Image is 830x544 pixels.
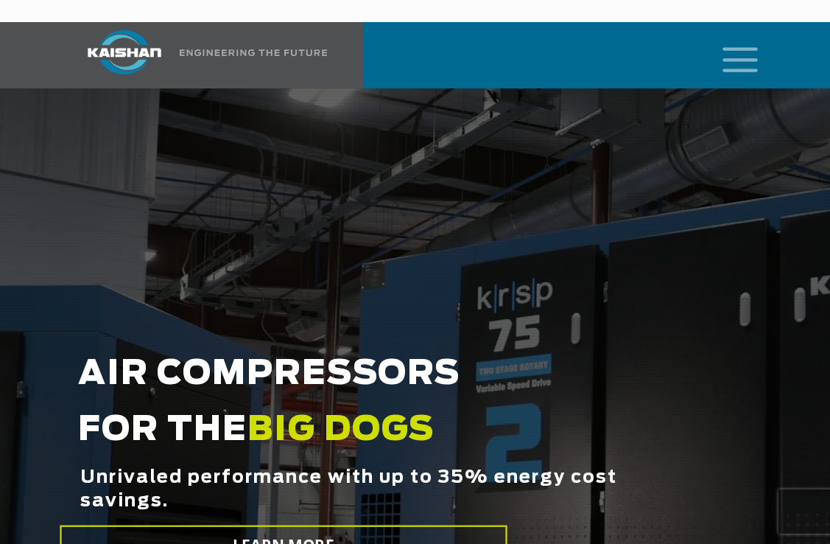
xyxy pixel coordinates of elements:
span: BIG DOGS [247,414,435,447]
img: kaishan logo [69,30,180,74]
a: mobile menu [717,43,742,68]
a: Kaishan USA [69,22,330,88]
img: Engineering the future [180,49,327,56]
